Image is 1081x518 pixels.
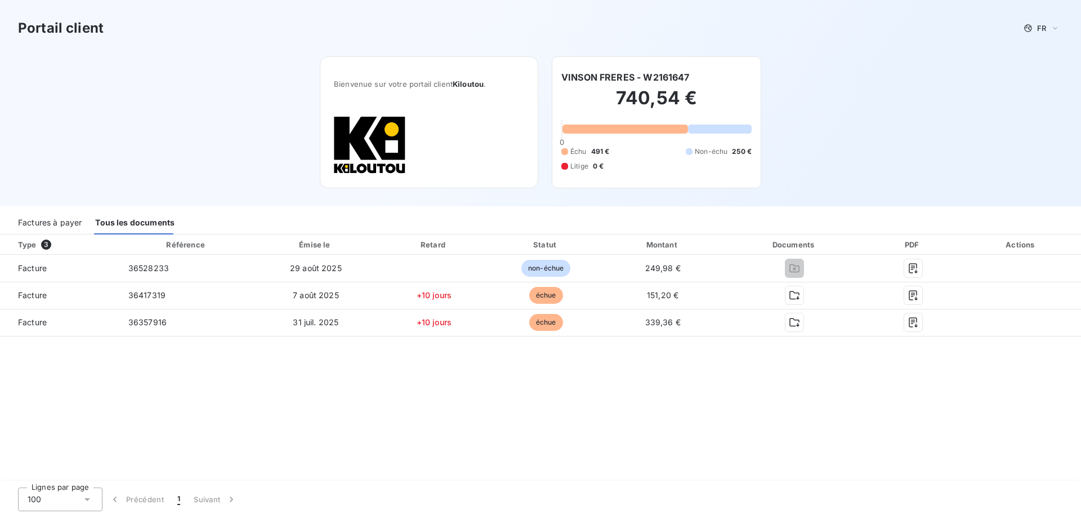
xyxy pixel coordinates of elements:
[177,494,180,505] span: 1
[334,116,406,174] img: Company logo
[334,79,524,88] span: Bienvenue sur votre portail client .
[560,138,564,147] span: 0
[570,147,587,157] span: Échu
[290,263,342,273] span: 29 août 2025
[187,488,244,511] button: Suivant
[647,290,678,300] span: 151,20 €
[128,263,169,273] span: 36528233
[417,290,452,300] span: +10 jours
[171,488,187,511] button: 1
[18,18,104,38] h3: Portail client
[591,147,610,157] span: 491 €
[561,70,690,84] h6: VINSON FRERES - W2161647
[9,263,110,274] span: Facture
[166,240,204,249] div: Référence
[9,290,110,301] span: Facture
[379,239,488,250] div: Retard
[732,147,752,157] span: 250 €
[453,79,484,88] span: Kiloutou
[28,494,41,505] span: 100
[293,290,339,300] span: 7 août 2025
[18,211,82,234] div: Factures à payer
[561,87,752,121] h2: 740,54 €
[529,314,563,331] span: échue
[256,239,375,250] div: Émise le
[529,287,563,304] span: échue
[128,317,167,327] span: 36357916
[417,317,452,327] span: +10 jours
[1037,24,1046,33] span: FR
[11,239,117,250] div: Type
[493,239,598,250] div: Statut
[645,263,681,273] span: 249,98 €
[645,317,681,327] span: 339,36 €
[128,290,166,300] span: 36417319
[570,161,588,171] span: Litige
[964,239,1079,250] div: Actions
[293,317,338,327] span: 31 juil. 2025
[593,161,604,171] span: 0 €
[9,317,110,328] span: Facture
[726,239,862,250] div: Documents
[41,240,51,250] span: 3
[866,239,959,250] div: PDF
[95,211,175,234] div: Tous les documents
[695,147,727,157] span: Non-échu
[102,488,171,511] button: Précédent
[521,260,570,277] span: non-échue
[604,239,722,250] div: Montant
